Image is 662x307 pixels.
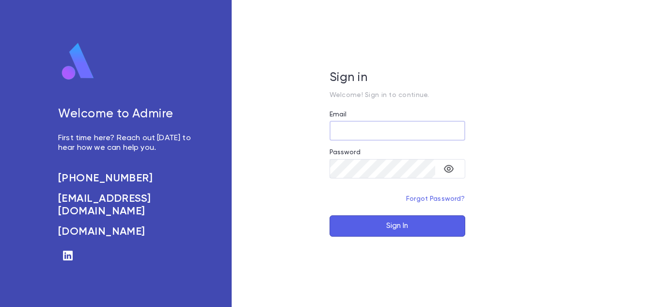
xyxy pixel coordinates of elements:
h5: Welcome to Admire [58,107,193,122]
a: [DOMAIN_NAME] [58,226,193,238]
a: Forgot Password? [406,195,465,202]
h5: Sign in [330,71,465,85]
a: [PHONE_NUMBER] [58,172,193,185]
label: Email [330,111,347,118]
a: [EMAIL_ADDRESS][DOMAIN_NAME] [58,193,193,218]
button: toggle password visibility [439,159,458,178]
label: Password [330,148,361,156]
button: Sign In [330,215,465,237]
p: First time here? Reach out [DATE] to hear how we can help you. [58,133,193,153]
p: Welcome! Sign in to continue. [330,91,465,99]
img: logo [58,42,98,81]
